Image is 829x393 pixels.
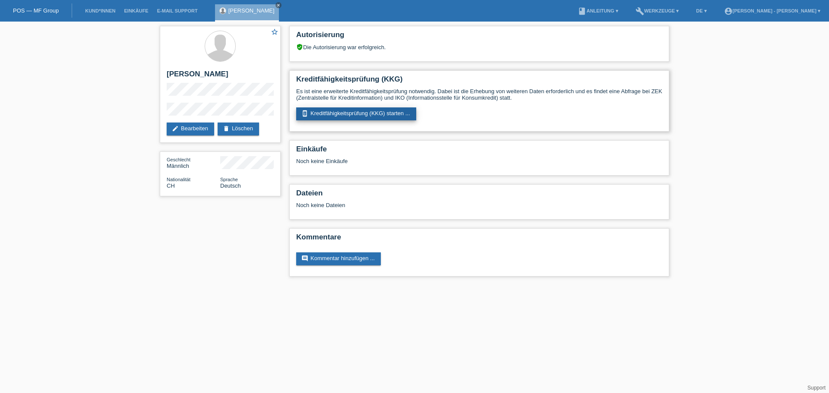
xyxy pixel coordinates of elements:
[296,233,662,246] h2: Kommentare
[296,189,662,202] h2: Dateien
[296,44,662,50] div: Die Autorisierung war erfolgreich.
[218,123,259,135] a: deleteLöschen
[296,31,662,44] h2: Autorisierung
[167,182,175,189] span: Schweiz
[276,3,281,7] i: close
[296,88,662,101] p: Es ist eine erweiterte Kreditfähigkeitsprüfung notwendig. Dabei ist die Erhebung von weiteren Dat...
[720,8,825,13] a: account_circle[PERSON_NAME] - [PERSON_NAME] ▾
[296,252,381,265] a: commentKommentar hinzufügen ...
[724,7,733,16] i: account_circle
[153,8,202,13] a: E-Mail Support
[172,125,179,132] i: edit
[228,7,275,14] a: [PERSON_NAME]
[167,156,220,169] div: Männlich
[296,202,560,208] div: Noch keine Dateien
[296,75,662,88] h2: Kreditfähigkeitsprüfung (KKG)
[275,2,282,8] a: close
[578,7,586,16] i: book
[13,7,59,14] a: POS — MF Group
[81,8,120,13] a: Kund*innen
[296,145,662,158] h2: Einkäufe
[296,44,303,50] i: verified_user
[220,182,241,189] span: Deutsch
[167,157,190,162] span: Geschlecht
[167,123,214,135] a: editBearbeiten
[220,177,238,182] span: Sprache
[807,385,826,391] a: Support
[271,28,278,37] a: star_border
[301,255,308,262] i: comment
[631,8,683,13] a: buildWerkzeuge ▾
[692,8,711,13] a: DE ▾
[296,107,416,120] a: perm_device_informationKreditfähigkeitsprüfung (KKG) starten ...
[167,70,274,83] h2: [PERSON_NAME]
[167,177,190,182] span: Nationalität
[296,158,662,171] div: Noch keine Einkäufe
[271,28,278,36] i: star_border
[223,125,230,132] i: delete
[636,7,644,16] i: build
[120,8,152,13] a: Einkäufe
[573,8,622,13] a: bookAnleitung ▾
[301,110,308,117] i: perm_device_information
